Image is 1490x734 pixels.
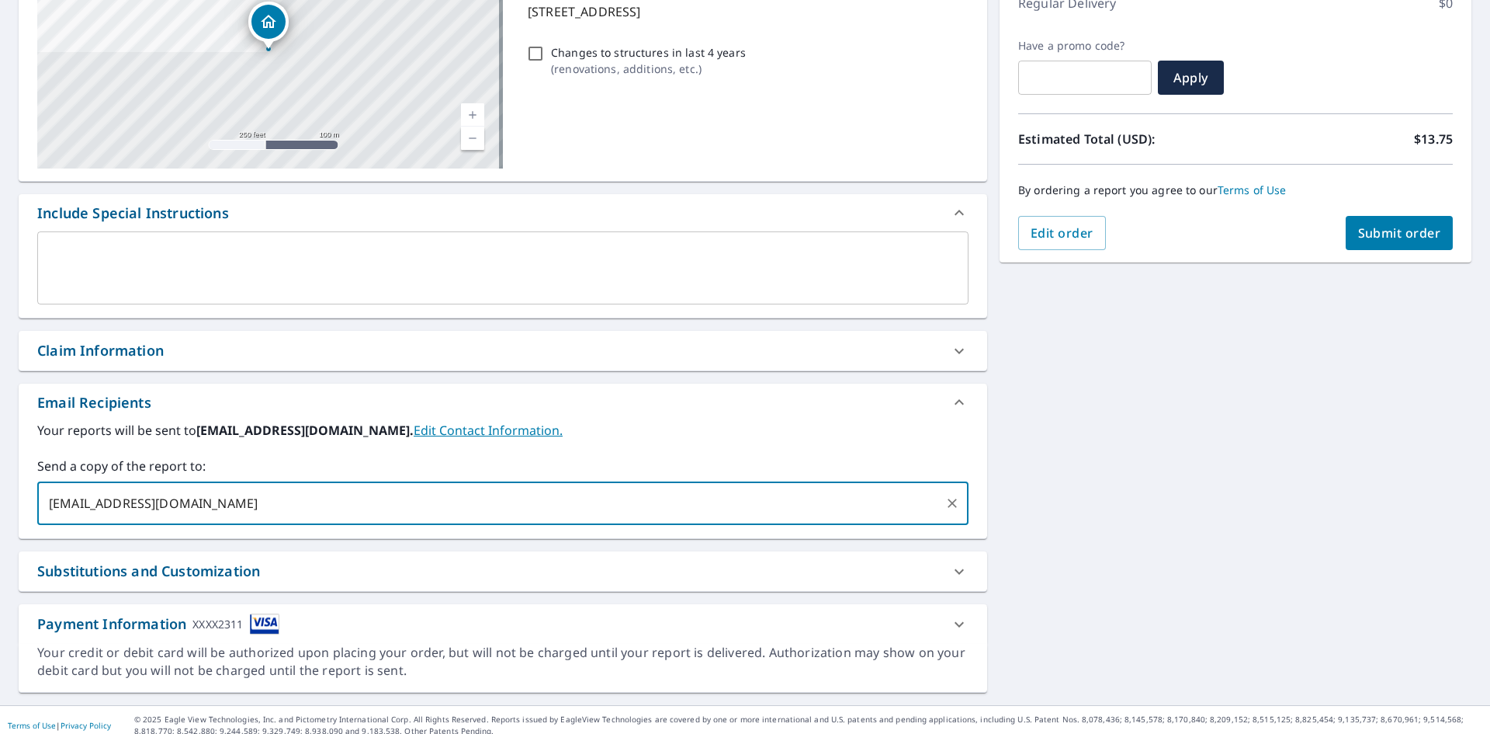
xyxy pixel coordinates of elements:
p: [STREET_ADDRESS] [528,2,962,21]
button: Clear [941,492,963,514]
div: Substitutions and Customization [37,561,260,582]
div: Claim Information [19,331,987,370]
span: Submit order [1358,224,1441,242]
img: cardImage [250,614,279,635]
div: Email Recipients [19,384,987,421]
label: Have a promo code? [1018,39,1152,53]
div: XXXX2311 [192,614,243,635]
a: Current Level 17, Zoom In [461,103,484,127]
div: Claim Information [37,340,164,361]
a: Privacy Policy [61,720,111,731]
p: $13.75 [1414,130,1453,148]
b: [EMAIL_ADDRESS][DOMAIN_NAME]. [196,422,414,439]
a: Terms of Use [8,720,56,731]
a: Terms of Use [1218,183,1287,197]
button: Edit order [1018,216,1106,250]
span: Apply [1170,69,1211,86]
div: Email Recipients [37,392,151,413]
p: | [8,721,111,730]
div: Include Special Instructions [19,194,987,231]
span: Edit order [1031,224,1093,242]
p: Estimated Total (USD): [1018,130,1235,148]
div: Payment InformationXXXX2311cardImage [19,604,987,644]
p: ( renovations, additions, etc. ) [551,61,746,77]
p: Changes to structures in last 4 years [551,44,746,61]
a: EditContactInfo [414,422,563,439]
div: Substitutions and Customization [19,551,987,591]
div: Include Special Instructions [37,203,229,224]
div: Dropped pin, building 1, Residential property, 3332 NE 31st Ave Lighthouse Point, FL 33064 [248,2,289,50]
button: Submit order [1346,216,1454,250]
button: Apply [1158,61,1224,95]
div: Payment Information [37,614,279,635]
label: Send a copy of the report to: [37,457,968,475]
div: Your credit or debit card will be authorized upon placing your order, but will not be charged unt... [37,644,968,680]
a: Current Level 17, Zoom Out [461,127,484,150]
p: By ordering a report you agree to our [1018,183,1453,197]
label: Your reports will be sent to [37,421,968,440]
